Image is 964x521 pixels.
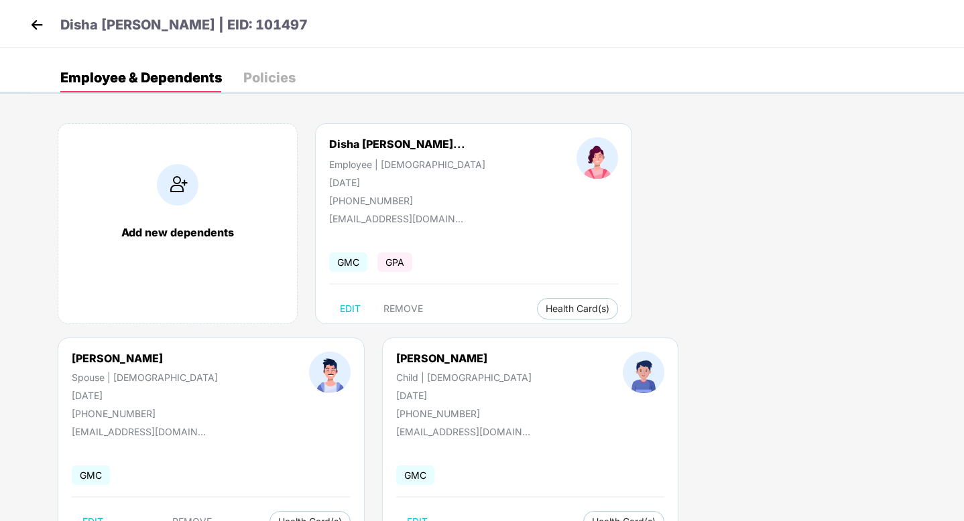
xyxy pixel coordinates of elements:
[329,213,463,224] div: [EMAIL_ADDRESS][DOMAIN_NAME]
[329,252,367,272] span: GMC
[623,352,664,393] img: profileImage
[243,71,296,84] div: Policies
[377,252,412,272] span: GPA
[329,137,465,151] div: Disha [PERSON_NAME]...
[329,177,485,188] div: [DATE]
[72,226,284,239] div: Add new dependents
[396,390,532,401] div: [DATE]
[396,352,532,365] div: [PERSON_NAME]
[60,71,222,84] div: Employee & Dependents
[373,298,434,319] button: REMOVE
[309,352,351,393] img: profileImage
[396,426,530,437] div: [EMAIL_ADDRESS][DOMAIN_NAME]
[329,298,371,319] button: EDIT
[537,298,618,319] button: Health Card(s)
[157,164,198,206] img: addIcon
[546,305,609,312] span: Health Card(s)
[72,352,218,365] div: [PERSON_NAME]
[72,372,218,383] div: Spouse | [DEMOGRAPHIC_DATA]
[60,15,308,35] p: Disha [PERSON_NAME] | EID: 101497
[340,303,361,314] span: EDIT
[27,15,47,35] img: back
[72,465,110,485] span: GMC
[383,303,423,314] span: REMOVE
[396,408,532,419] div: [PHONE_NUMBER]
[396,465,434,485] span: GMC
[72,408,218,419] div: [PHONE_NUMBER]
[329,159,485,170] div: Employee | [DEMOGRAPHIC_DATA]
[72,390,218,401] div: [DATE]
[329,195,485,206] div: [PHONE_NUMBER]
[72,426,206,437] div: [EMAIL_ADDRESS][DOMAIN_NAME]
[577,137,618,179] img: profileImage
[396,372,532,383] div: Child | [DEMOGRAPHIC_DATA]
